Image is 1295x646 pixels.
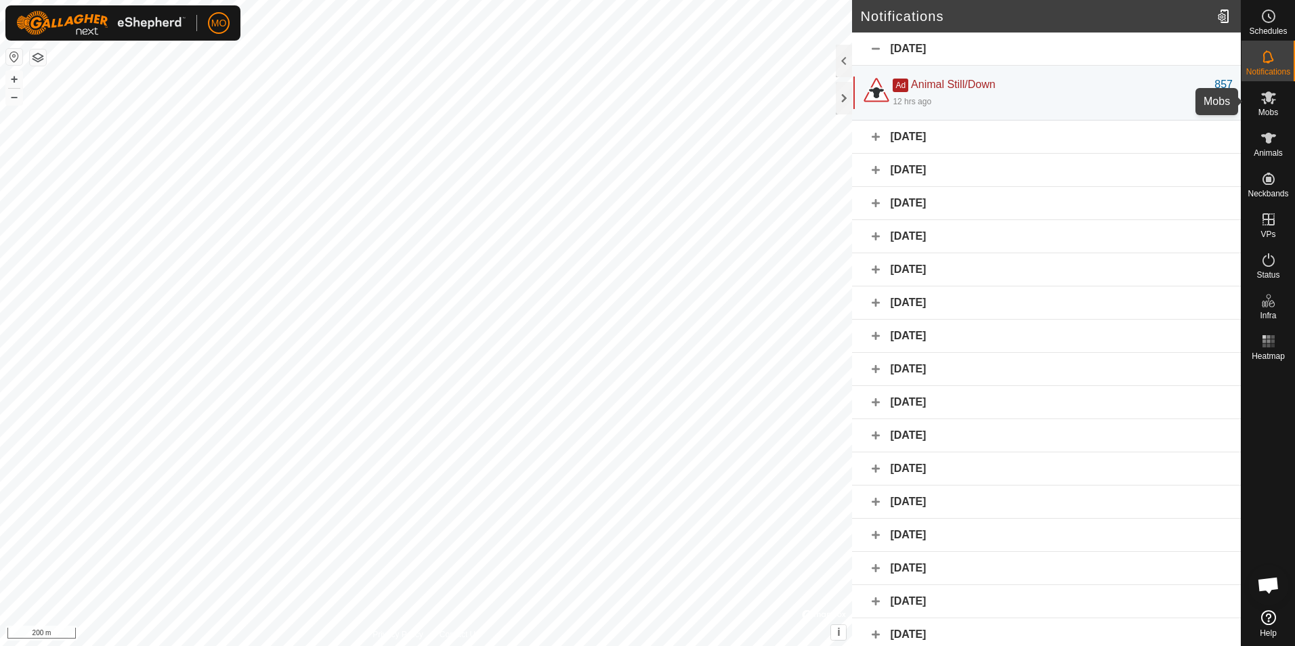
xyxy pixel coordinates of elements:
[852,154,1241,187] div: [DATE]
[1249,27,1287,35] span: Schedules
[1248,190,1288,198] span: Neckbands
[30,49,46,66] button: Map Layers
[852,320,1241,353] div: [DATE]
[1241,605,1295,643] a: Help
[6,49,22,65] button: Reset Map
[852,585,1241,618] div: [DATE]
[852,519,1241,552] div: [DATE]
[852,220,1241,253] div: [DATE]
[1252,352,1285,360] span: Heatmap
[16,11,186,35] img: Gallagher Logo
[893,79,908,92] span: Ad
[211,16,227,30] span: MO
[1260,230,1275,238] span: VPs
[852,187,1241,220] div: [DATE]
[6,71,22,87] button: +
[1260,311,1276,320] span: Infra
[6,89,22,105] button: –
[852,386,1241,419] div: [DATE]
[1214,77,1233,93] div: 857
[852,33,1241,66] div: [DATE]
[1248,565,1289,605] div: Open chat
[852,286,1241,320] div: [DATE]
[852,452,1241,486] div: [DATE]
[373,628,423,641] a: Privacy Policy
[1246,68,1290,76] span: Notifications
[852,121,1241,154] div: [DATE]
[831,625,846,640] button: i
[1260,629,1277,637] span: Help
[837,626,840,638] span: i
[852,486,1241,519] div: [DATE]
[852,552,1241,585] div: [DATE]
[1256,271,1279,279] span: Status
[852,253,1241,286] div: [DATE]
[911,79,995,90] span: Animal Still/Down
[440,628,480,641] a: Contact Us
[852,419,1241,452] div: [DATE]
[860,8,1211,24] h2: Notifications
[1258,108,1278,116] span: Mobs
[852,353,1241,386] div: [DATE]
[893,95,931,108] div: 12 hrs ago
[1254,149,1283,157] span: Animals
